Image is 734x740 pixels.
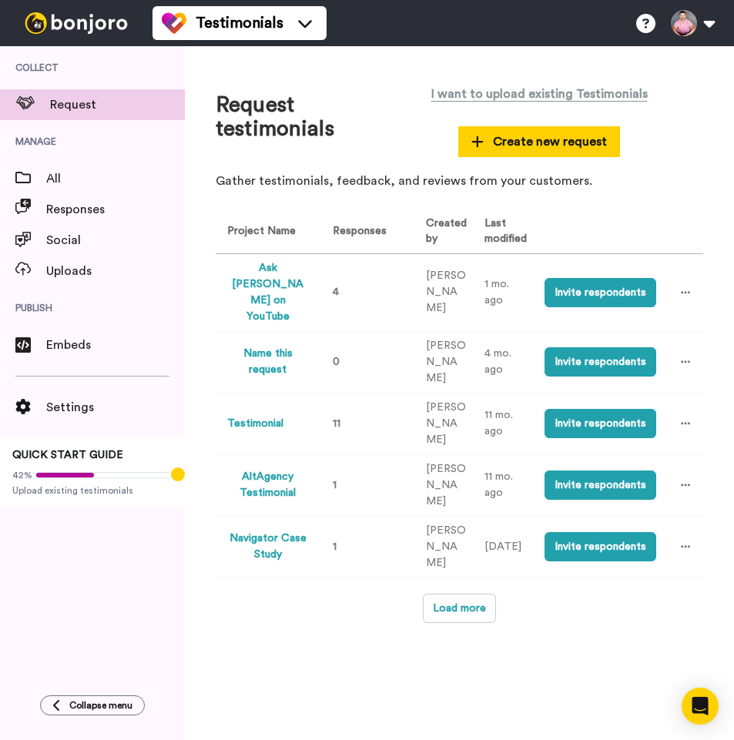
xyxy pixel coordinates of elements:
[40,695,145,715] button: Collapse menu
[545,409,656,438] button: Invite respondents
[227,469,309,501] button: AltAgency Testimonial
[414,454,473,516] td: [PERSON_NAME]
[414,393,473,454] td: [PERSON_NAME]
[46,336,185,354] span: Embeds
[227,260,309,325] button: Ask [PERSON_NAME] on YouTube
[333,357,340,367] span: 0
[545,470,656,500] button: Invite respondents
[227,531,309,563] button: Navigator Case Study
[473,516,533,578] td: [DATE]
[473,210,533,253] th: Last modified
[227,346,309,378] button: Name this request
[414,331,473,393] td: [PERSON_NAME]
[414,516,473,578] td: [PERSON_NAME]
[12,469,32,481] span: 42%
[171,467,185,481] div: Tooltip anchor
[12,484,173,497] span: Upload existing testimonials
[216,172,703,190] p: Gather testimonials, feedback, and reviews from your customers.
[414,253,473,331] td: [PERSON_NAME]
[18,12,134,34] img: bj-logo-header-white.svg
[473,454,533,516] td: 11 mo. ago
[545,532,656,561] button: Invite respondents
[216,93,375,141] h1: Request testimonials
[50,95,185,114] span: Request
[46,169,185,188] span: All
[227,416,283,432] button: Testimonial
[420,77,659,111] button: I want to upload existing Testimonials
[333,480,337,491] span: 1
[473,393,533,454] td: 11 mo. ago
[12,450,123,460] span: QUICK START GUIDE
[162,11,186,35] img: tm-color.svg
[327,226,387,236] span: Responses
[682,688,719,725] div: Open Intercom Messenger
[545,347,656,377] button: Invite respondents
[46,398,185,417] span: Settings
[46,231,185,249] span: Social
[414,210,473,253] th: Created by
[423,594,496,623] button: Load more
[216,210,315,253] th: Project Name
[458,126,620,157] button: Create new request
[473,331,533,393] td: 4 mo. ago
[69,699,132,712] span: Collapse menu
[471,132,607,151] span: Create new request
[196,12,283,34] span: Testimonials
[545,278,656,307] button: Invite respondents
[46,200,185,219] span: Responses
[46,262,185,280] span: Uploads
[333,418,340,429] span: 11
[473,253,533,331] td: 1 mo. ago
[431,85,648,103] span: I want to upload existing Testimonials
[333,541,337,552] span: 1
[333,286,339,297] span: 4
